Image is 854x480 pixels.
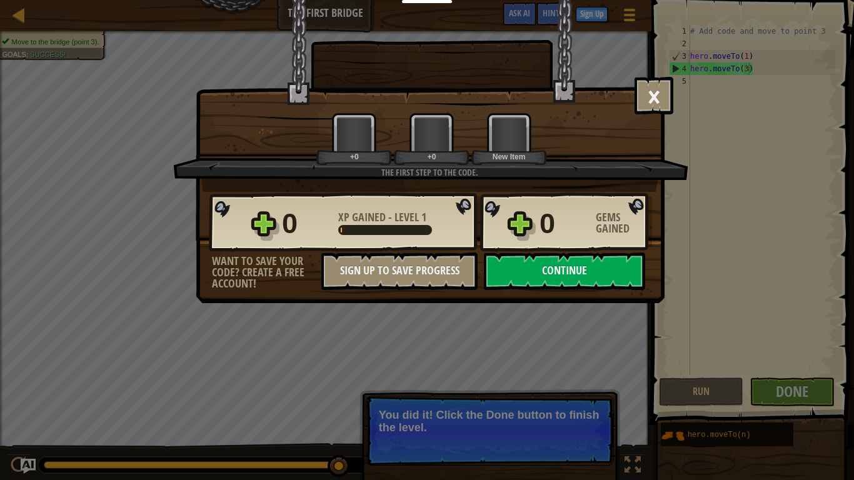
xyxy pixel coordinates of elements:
[396,152,467,161] div: +0
[338,209,388,225] span: XP Gained
[338,212,426,223] div: -
[392,209,421,225] span: Level
[635,77,673,114] button: ×
[421,209,426,225] span: 1
[233,166,627,179] div: The first step to the code.
[540,204,588,244] div: 0
[596,212,652,234] div: Gems Gained
[212,256,321,289] div: Want to save your code? Create a free account!
[321,252,478,290] button: Sign Up to Save Progress
[319,152,389,161] div: +0
[484,252,645,290] button: Continue
[282,204,331,244] div: 0
[474,152,545,161] div: New Item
